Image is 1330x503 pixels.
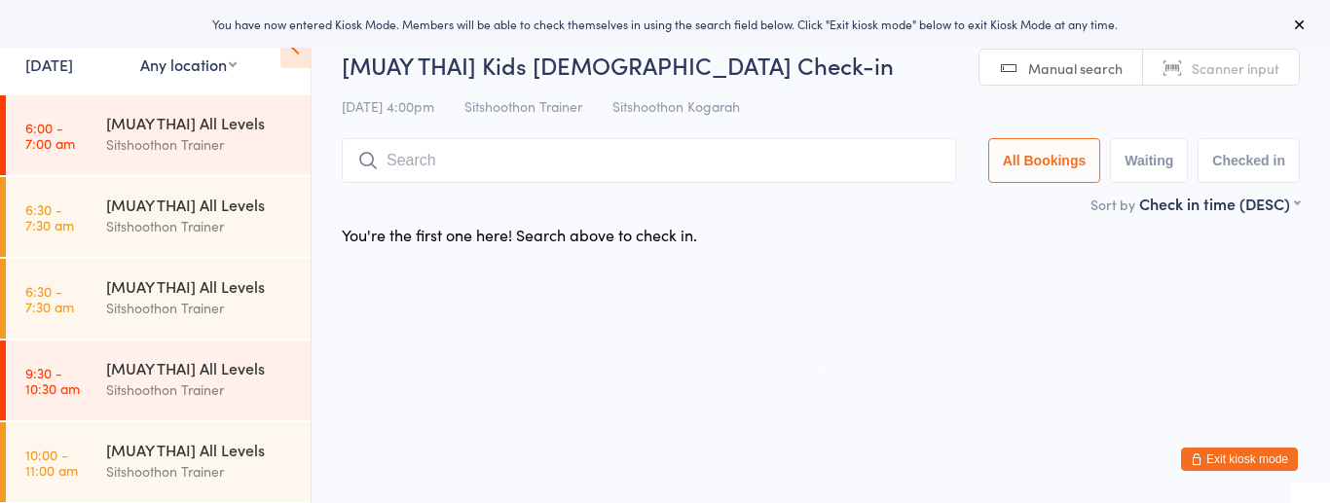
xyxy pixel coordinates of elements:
span: [DATE] 4:00pm [342,96,434,116]
div: [MUAY THAI] All Levels [106,275,294,297]
time: 6:00 - 7:00 am [25,120,75,151]
div: You're the first one here! Search above to check in. [342,224,697,245]
div: [MUAY THAI] All Levels [106,194,294,215]
a: 6:30 -7:30 am[MUAY THAI] All LevelsSitshoothon Trainer [6,259,311,339]
a: 6:30 -7:30 am[MUAY THAI] All LevelsSitshoothon Trainer [6,177,311,257]
div: Check in time (DESC) [1139,193,1300,214]
div: Sitshoothon Trainer [106,215,294,237]
button: Exit kiosk mode [1181,448,1298,471]
div: [MUAY THAI] All Levels [106,439,294,460]
button: Checked in [1198,138,1300,183]
a: [DATE] [25,54,73,75]
span: Manual search [1028,58,1123,78]
button: Waiting [1110,138,1188,183]
div: Sitshoothon Trainer [106,297,294,319]
div: [MUAY THAI] All Levels [106,357,294,378]
div: Sitshoothon Trainer [106,460,294,483]
label: Sort by [1090,195,1135,214]
div: Sitshoothon Trainer [106,133,294,156]
span: Sitshoothon Trainer [464,96,582,116]
div: Sitshoothon Trainer [106,378,294,401]
span: Sitshoothon Kogarah [612,96,740,116]
time: 6:30 - 7:30 am [25,201,74,233]
div: [MUAY THAI] All Levels [106,112,294,133]
div: Any location [140,54,237,75]
a: 6:00 -7:00 am[MUAY THAI] All LevelsSitshoothon Trainer [6,95,311,175]
h2: [MUAY THAI] Kids [DEMOGRAPHIC_DATA] Check-in [342,49,1300,81]
input: Search [342,138,956,183]
time: 10:00 - 11:00 am [25,447,78,478]
time: 9:30 - 10:30 am [25,365,80,396]
button: All Bookings [988,138,1101,183]
a: 9:30 -10:30 am[MUAY THAI] All LevelsSitshoothon Trainer [6,341,311,420]
span: Scanner input [1192,58,1279,78]
div: You have now entered Kiosk Mode. Members will be able to check themselves in using the search fie... [31,16,1299,32]
time: 6:30 - 7:30 am [25,283,74,314]
a: 10:00 -11:00 am[MUAY THAI] All LevelsSitshoothon Trainer [6,422,311,502]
